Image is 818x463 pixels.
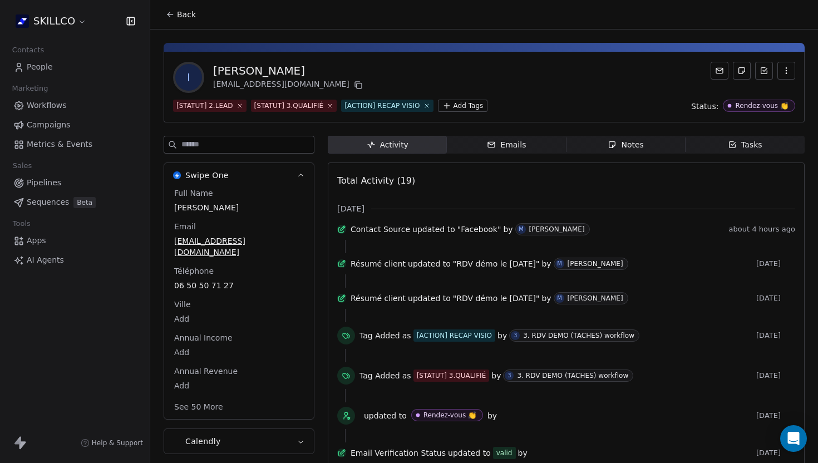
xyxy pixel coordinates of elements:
span: Campaigns [27,119,70,131]
span: by [503,224,513,235]
span: Ville [172,299,193,310]
a: Workflows [9,96,141,115]
span: Tools [8,215,35,232]
span: Add [174,380,304,391]
span: Workflows [27,100,67,111]
div: M [557,259,562,268]
span: updated to [412,224,455,235]
span: Apps [27,235,46,247]
div: [PERSON_NAME] [213,63,365,78]
div: Rendez-vous 👏 [423,411,476,419]
div: Notes [608,139,643,151]
span: Annual Revenue [172,366,240,377]
span: Sales [8,157,37,174]
span: Email Verification Status [351,447,446,459]
div: 3 [507,371,511,380]
span: Back [177,9,196,20]
span: [DATE] [756,411,795,420]
span: People [27,61,53,73]
button: Back [159,4,203,24]
div: M [519,225,524,234]
div: Open Intercom Messenger [780,425,807,452]
span: [DATE] [756,371,795,380]
span: SKILLCO [33,14,75,28]
span: Full Name [172,188,215,199]
div: M [557,294,562,303]
span: Beta [73,197,96,208]
span: as [402,330,411,341]
span: Contacts [7,42,49,58]
div: Rendez-vous 👏 [735,102,789,110]
div: [STATUT] 3.QUALIFIÉ [417,371,486,381]
span: "Facebook" [457,224,501,235]
div: [STATUT] 3.QUALIFIÉ [254,101,324,111]
span: [PERSON_NAME] [174,202,304,213]
span: by [518,447,528,459]
span: [DATE] [337,203,364,214]
a: AI Agents [9,251,141,269]
span: updated to [408,293,451,304]
span: Add [174,347,304,358]
button: Add Tags [438,100,488,112]
img: Swipe One [173,171,181,179]
div: 3. RDV DEMO (TACHES) workflow [517,372,628,380]
span: Total Activity (19) [337,175,415,186]
span: updated to [408,258,451,269]
button: SKILLCO [13,12,89,31]
div: Emails [487,139,526,151]
span: Metrics & Events [27,139,92,150]
span: Sequences [27,196,69,208]
img: Skillco%20logo%20icon%20(2).png [16,14,29,28]
span: by [491,370,501,381]
span: by [541,293,551,304]
div: [ACTION] RECAP VISIO [417,331,492,341]
a: Campaigns [9,116,141,134]
span: 06 50 50 71 27 [174,280,304,291]
img: Calendly [173,437,181,445]
span: updated to [364,410,407,421]
button: See 50 More [167,397,230,417]
div: 3. RDV DEMO (TACHES) workflow [523,332,634,339]
span: by [497,330,507,341]
span: [DATE] [756,259,795,268]
span: Tag Added [359,370,400,381]
span: Résumé client [351,258,406,269]
span: Help & Support [92,439,143,447]
span: by [487,410,497,421]
div: 3 [514,331,517,340]
span: updated to [448,447,491,459]
span: Marketing [7,80,53,97]
div: [STATUT] 2.LEAD [176,101,233,111]
div: [ACTION] RECAP VISIO [344,101,420,111]
span: Add [174,313,304,324]
span: Calendly [185,436,221,447]
div: [PERSON_NAME] [568,260,623,268]
span: "RDV démo le [DATE]" [453,258,540,269]
span: AI Agents [27,254,64,266]
div: Tasks [728,139,762,151]
span: Téléphone [172,265,216,277]
div: [EMAIL_ADDRESS][DOMAIN_NAME] [213,78,365,92]
a: SequencesBeta [9,193,141,211]
span: Pipelines [27,177,61,189]
span: I [175,64,202,91]
div: Swipe OneSwipe One [164,188,314,419]
div: [PERSON_NAME] [568,294,623,302]
span: [DATE] [756,331,795,340]
span: by [541,258,551,269]
span: [DATE] [756,449,795,457]
a: Pipelines [9,174,141,192]
span: as [402,370,411,381]
a: People [9,58,141,76]
span: Tag Added [359,330,400,341]
span: Email [172,221,198,232]
span: Swipe One [185,170,229,181]
span: about 4 hours ago [729,225,795,234]
button: CalendlyCalendly [164,429,314,454]
a: Metrics & Events [9,135,141,154]
span: [EMAIL_ADDRESS][DOMAIN_NAME] [174,235,304,258]
span: Status: [691,101,718,112]
span: Contact Source [351,224,410,235]
div: valid [496,447,513,459]
div: [PERSON_NAME] [529,225,585,233]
